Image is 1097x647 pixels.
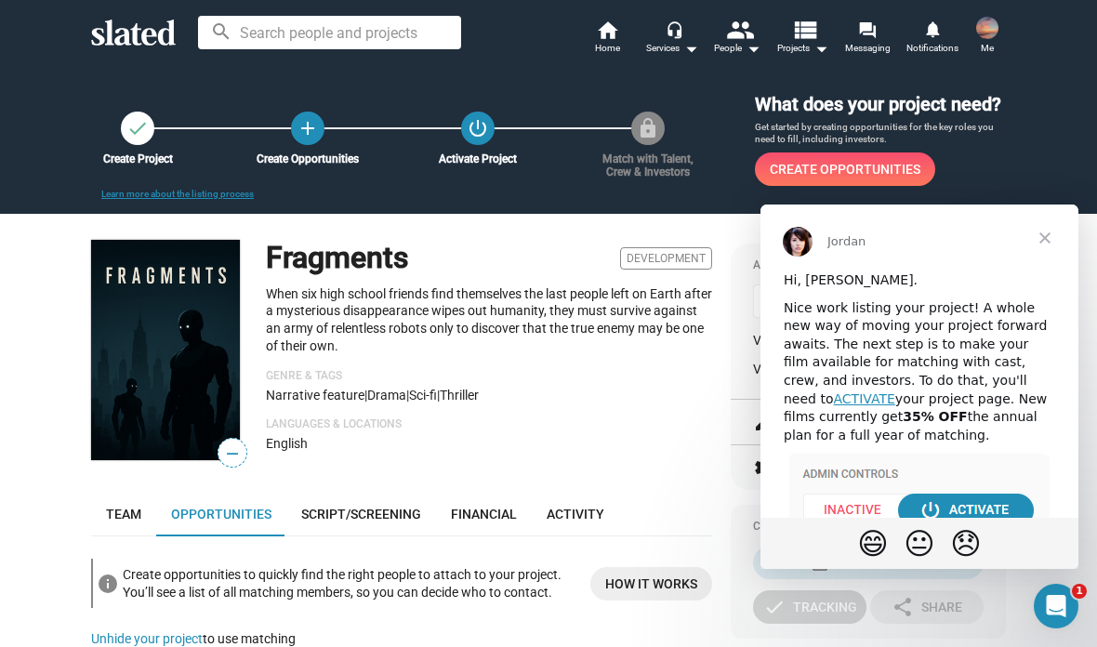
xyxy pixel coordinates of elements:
span: How it works [605,567,697,601]
div: Activate Project [416,152,539,165]
div: Create opportunities to quickly find the right people to attach to your project. You’ll see a lis... [123,562,575,604]
span: Notifications [906,37,958,59]
div: Connect [753,520,984,535]
mat-icon: edit [753,411,775,433]
button: People [705,19,770,59]
a: Learn more about the listing process [101,189,254,199]
div: Create Opportunities [246,152,369,165]
mat-icon: info [97,573,119,595]
a: Unhide your project [91,631,203,646]
span: Home [595,37,620,59]
span: Inactive [753,284,866,318]
a: Activity [532,492,619,536]
div: Create Project [76,152,199,165]
div: Tracking [763,590,857,624]
span: Thriller [440,388,479,403]
a: Create Opportunities [755,152,935,186]
div: Admin Controls [753,258,984,273]
h3: What does your project need? [755,92,1006,117]
mat-icon: add [297,117,319,139]
img: Fragments [91,240,240,460]
span: — [218,442,246,466]
span: Narrative feature [266,388,364,403]
img: Emily Schwegel [976,17,998,39]
mat-icon: people [726,16,753,43]
span: English [266,436,308,451]
mat-icon: arrow_drop_down [680,37,702,59]
span: | [437,388,440,403]
div: Services [646,37,698,59]
button: Activate Project [461,112,495,145]
a: Opportunities [156,492,286,536]
a: Financial [436,492,532,536]
button: Emily SchwegelMe [965,13,1010,61]
button: Edit Profile [753,400,984,444]
input: Search people and projects [198,16,461,49]
p: Get started by creating opportunities for the key roles you need to fill, including investors. [755,121,1006,146]
mat-icon: check [126,117,149,139]
mat-icon: settings [753,456,775,479]
mat-icon: notifications [923,20,941,37]
span: Projects [777,37,828,59]
a: Home [575,19,640,59]
span: Create Opportunities [770,152,920,186]
span: Financial [451,507,517,522]
div: People [714,37,760,59]
a: More Info about opportunities [590,567,712,601]
span: Drama [367,388,406,403]
div: Share [892,590,962,624]
span: Messaging [845,37,891,59]
mat-icon: arrow_drop_down [810,37,832,59]
a: Team [91,492,156,536]
mat-icon: home [596,19,618,41]
a: Messaging [835,19,900,59]
button: Projects [770,19,835,59]
mat-icon: power_settings_new [467,117,489,139]
button: Post Update [753,546,984,579]
button: Tracking [753,590,866,624]
span: Me [981,37,994,59]
span: 1 [1072,584,1087,599]
span: Team [106,507,141,522]
span: Script/Screening [301,507,421,522]
span: Activity [547,507,604,522]
p: Genre & Tags [266,369,712,384]
button: Share [870,590,984,624]
mat-icon: view_list [791,16,818,43]
span: | [406,388,409,403]
span: Development [620,247,712,270]
p: Languages & Locations [266,417,712,432]
a: Create Opportunities [291,112,324,145]
div: Visibility: Hidden [753,329,984,351]
a: Notifications [900,19,965,59]
mat-icon: headset_mic [666,20,682,37]
iframe: Intercom live chat message [760,205,1078,569]
mat-icon: share [892,596,914,618]
span: Opportunities [171,507,271,522]
iframe: Intercom live chat [1034,584,1078,628]
button: Edit Settings [753,445,984,490]
button: Services [640,19,705,59]
mat-icon: forum [858,20,876,38]
a: Script/Screening [286,492,436,536]
span: Sci-fi [409,388,437,403]
mat-icon: check [763,596,786,618]
p: When six high school friends find themselves the last people left on Earth after a mysterious dis... [266,285,712,354]
h1: Fragments [266,238,408,278]
mat-icon: arrow_drop_down [742,37,764,59]
span: | [364,388,367,403]
span: View as: [753,361,800,378]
